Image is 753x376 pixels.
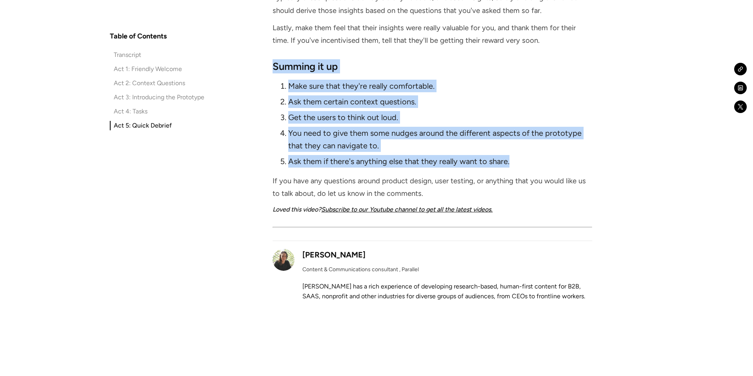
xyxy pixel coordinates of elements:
[288,95,592,108] li: Ask them certain context questions.
[288,80,592,92] li: Make sure that they're really comfortable.
[321,206,493,213] a: Subscribe to our Youtube channel to get all the latest videos.
[110,78,204,88] a: Act 2: Context Questions
[110,64,204,74] a: Act 1: Friendly Welcome
[114,64,182,74] div: Act 1: Friendly Welcome
[110,31,167,41] h4: Table of Contents
[273,22,592,47] p: Lastly, make them feel that their insights were really valuable for you, and thank them for their...
[288,155,592,168] li: Ask them if there's anything else that they really want to share.
[110,93,204,102] a: Act 3: Introducing the Prototype
[110,50,204,60] a: Transcript
[114,93,204,102] div: Act 3: Introducing the Prototype
[302,265,419,274] div: Content & Communications consultant , Parallel
[288,111,592,124] li: Get the users to think out loud.
[302,281,592,301] p: [PERSON_NAME] has a rich experience of developing research-based, human-first content for B2B, SA...
[114,121,172,130] div: Act 5: Quick Debrief
[110,121,204,130] a: Act 5: Quick Debrief
[114,78,185,88] div: Act 2: Context Questions
[273,59,592,73] h3: Summing it up
[114,107,147,116] div: Act 4: Tasks
[302,249,366,261] div: [PERSON_NAME]
[273,175,592,200] p: If you have any questions around product design, user testing, or anything that you would like us...
[273,249,295,271] img: Five-Act Interview: How To Conduct User Tests For Your Design Sprint
[273,241,592,301] a: [PERSON_NAME]Content & Communications consultant , Parallel[PERSON_NAME] has a rich experience of...
[110,107,204,116] a: Act 4: Tasks
[288,127,592,152] li: You need to give them some nudges around the different aspects of the prototype that they can nav...
[114,50,141,60] div: Transcript
[273,206,321,213] em: Loved this video?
